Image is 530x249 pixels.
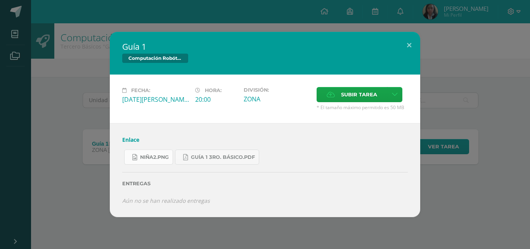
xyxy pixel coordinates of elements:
h2: Guía 1 [122,41,408,52]
button: Close (Esc) [398,32,420,58]
span: Subir tarea [341,87,377,102]
span: niña2.png [140,154,169,160]
a: niña2.png [124,150,173,165]
span: * El tamaño máximo permitido es 50 MB [317,104,408,111]
label: División: [244,87,310,93]
span: Fecha: [131,87,150,93]
div: ZONA [244,95,310,103]
span: Computación Robótica [122,54,188,63]
div: [DATE][PERSON_NAME] [122,95,189,104]
div: 20:00 [195,95,237,104]
span: Hora: [205,87,222,93]
label: Entregas [122,181,408,186]
i: Aún no se han realizado entregas [122,197,210,204]
span: Guía 1 3ro. Básico.pdf [191,154,255,160]
a: Guía 1 3ro. Básico.pdf [175,150,259,165]
a: Enlace [122,136,139,143]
